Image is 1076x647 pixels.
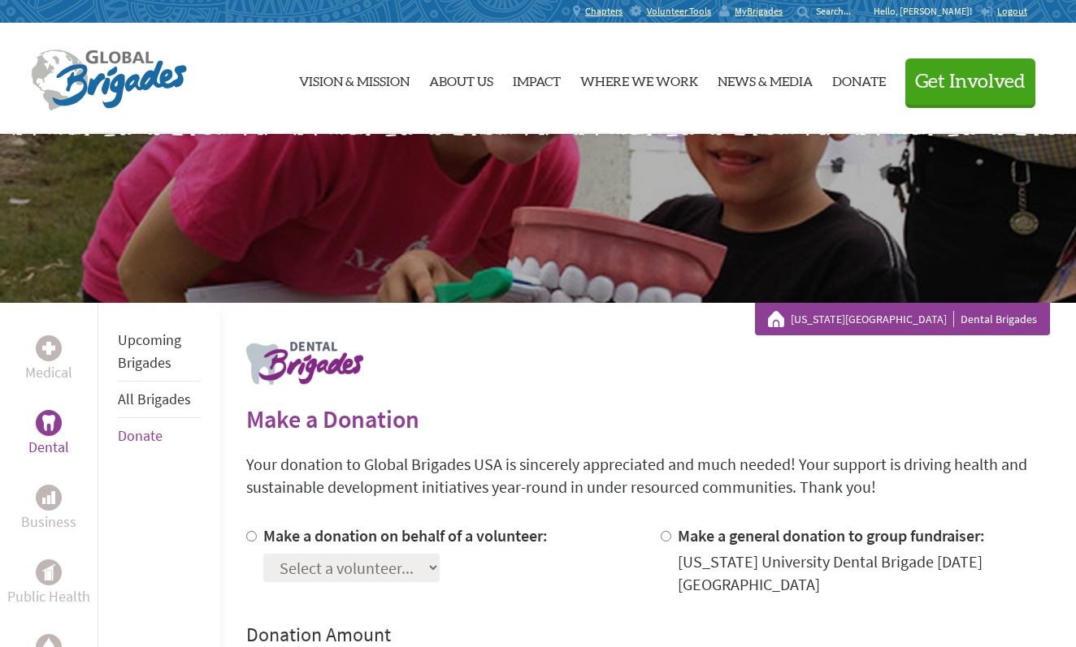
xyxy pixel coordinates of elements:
p: Business [21,511,76,533]
span: MyBrigades [735,5,783,18]
a: Upcoming Brigades [118,330,181,372]
img: Global Brigades Logo [31,50,187,111]
div: Public Health [36,559,62,585]
a: Where We Work [580,37,698,121]
p: Hello, [PERSON_NAME]! [874,5,980,18]
label: Make a general donation to group fundraiser: [678,525,985,546]
li: All Brigades [118,382,201,418]
p: Medical [25,361,72,384]
img: Medical [42,342,55,355]
img: Dental [42,415,55,430]
div: [US_STATE] University Dental Brigade [DATE] [GEOGRAPHIC_DATA] [678,550,1050,596]
a: Vision & Mission [299,37,410,121]
a: All Brigades [118,390,191,408]
a: Public HealthPublic Health [7,559,90,608]
input: Search... [816,5,862,17]
img: logo-dental.png [246,342,363,385]
li: Donate [118,418,201,454]
p: Your donation to Global Brigades USA is sincerely appreciated and much needed! Your support is dr... [246,453,1050,498]
h2: Make a Donation [246,404,1050,433]
span: Chapters [585,5,623,18]
a: Logout [980,5,1027,18]
img: Business [42,491,55,504]
a: About Us [429,37,493,121]
span: Get Involved [915,72,1026,92]
a: DentalDental [28,410,69,459]
div: Dental [36,410,62,436]
label: Make a donation on behalf of a volunteer: [263,525,548,546]
span: Volunteer Tools [647,5,711,18]
a: BusinessBusiness [21,485,76,533]
div: Dental Brigades [768,311,1037,327]
p: Dental [28,436,69,459]
a: Donate [118,426,163,445]
img: Public Health [42,564,55,580]
a: News & Media [718,37,813,121]
div: Business [36,485,62,511]
a: MedicalMedical [25,335,72,384]
div: Medical [36,335,62,361]
a: Donate [832,37,886,121]
a: [US_STATE][GEOGRAPHIC_DATA] [791,311,954,327]
p: Public Health [7,585,90,608]
a: Impact [513,37,561,121]
button: Get Involved [905,58,1035,105]
li: Upcoming Brigades [118,322,201,382]
span: Logout [997,5,1027,17]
